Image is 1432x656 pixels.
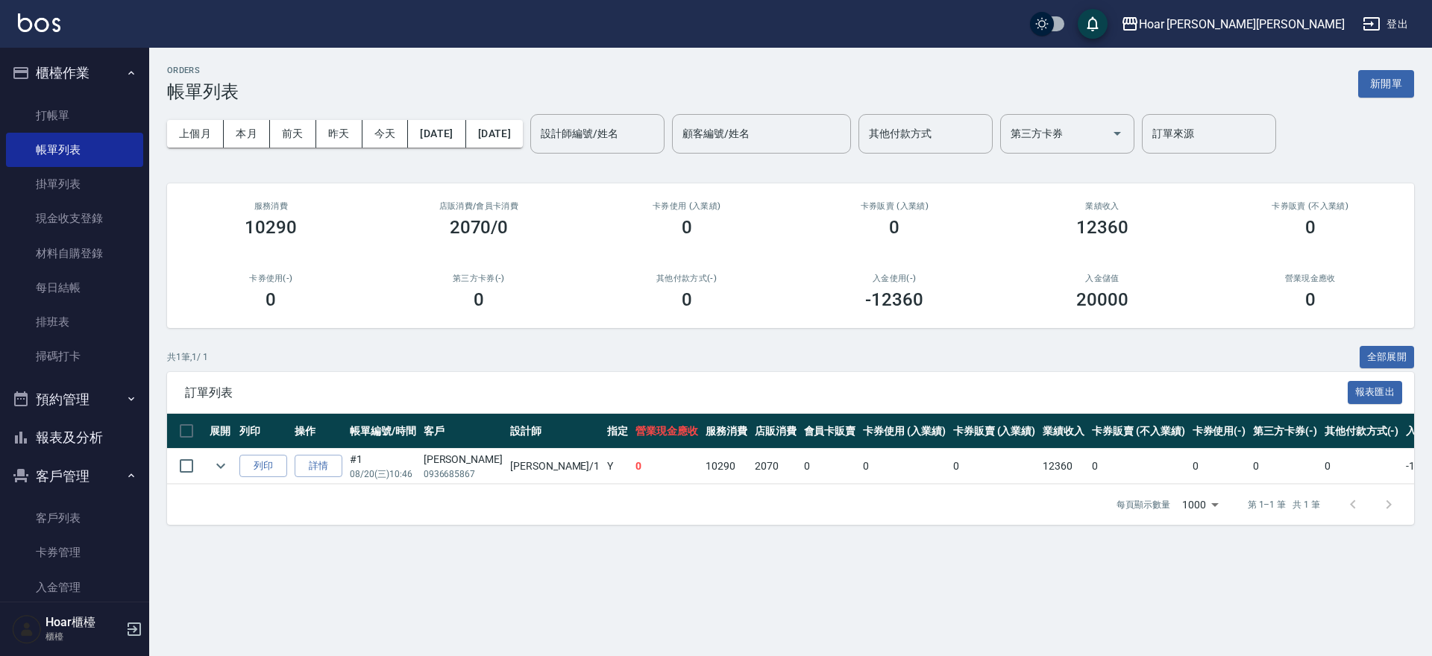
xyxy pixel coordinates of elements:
button: 全部展開 [1360,346,1415,369]
h2: 入金儲值 [1017,274,1189,283]
td: 10290 [702,449,751,484]
td: 12360 [1039,449,1088,484]
img: Person [12,614,42,644]
span: 訂單列表 [185,385,1348,400]
a: 掛單列表 [6,167,143,201]
a: 新開單 [1358,76,1414,90]
button: save [1078,9,1108,39]
h3: 10290 [245,217,297,238]
p: 第 1–1 筆 共 1 筆 [1248,498,1320,511]
th: 其他付款方式(-) [1321,414,1403,449]
td: #1 [346,449,420,484]
td: [PERSON_NAME] /1 [506,449,603,484]
a: 報表匯出 [1348,385,1403,399]
div: [PERSON_NAME] [424,452,503,467]
div: Hoar [PERSON_NAME][PERSON_NAME] [1139,15,1345,34]
p: 共 1 筆, 1 / 1 [167,350,208,364]
h3: 0 [1305,217,1316,238]
button: [DATE] [466,120,523,148]
p: 櫃檯 [45,630,122,643]
a: 現金收支登錄 [6,201,143,236]
button: 新開單 [1358,70,1414,98]
p: 每頁顯示數量 [1117,498,1170,511]
h3: 0 [474,289,484,310]
button: 列印 [239,455,287,478]
h3: 0 [1305,289,1316,310]
button: expand row [210,455,232,477]
td: 0 [1189,449,1250,484]
h2: 卡券使用 (入業績) [600,201,773,211]
h2: 卡券使用(-) [185,274,357,283]
h2: 營業現金應收 [1224,274,1396,283]
h3: 0 [682,217,692,238]
td: 0 [1321,449,1403,484]
h3: 20000 [1076,289,1128,310]
h3: 0 [266,289,276,310]
h2: 入金使用(-) [808,274,981,283]
td: 0 [800,449,860,484]
th: 卡券使用 (入業績) [859,414,949,449]
button: 前天 [270,120,316,148]
p: 0936685867 [424,467,503,481]
a: 材料自購登錄 [6,236,143,271]
th: 第三方卡券(-) [1249,414,1321,449]
td: 0 [859,449,949,484]
a: 卡券管理 [6,535,143,570]
th: 設計師 [506,414,603,449]
button: 櫃檯作業 [6,54,143,92]
h2: 其他付款方式(-) [600,274,773,283]
th: 卡券使用(-) [1189,414,1250,449]
th: 卡券販賣 (不入業績) [1088,414,1188,449]
a: 詳情 [295,455,342,478]
th: 操作 [291,414,346,449]
td: 0 [1249,449,1321,484]
th: 服務消費 [702,414,751,449]
h5: Hoar櫃檯 [45,615,122,630]
img: Logo [18,13,60,32]
a: 入金管理 [6,570,143,605]
th: 營業現金應收 [632,414,702,449]
th: 客戶 [420,414,506,449]
h2: 卡券販賣 (入業績) [808,201,981,211]
button: 昨天 [316,120,362,148]
h3: 帳單列表 [167,81,239,102]
button: 登出 [1357,10,1414,38]
button: [DATE] [408,120,465,148]
a: 排班表 [6,305,143,339]
h3: 12360 [1076,217,1128,238]
p: 08/20 (三) 10:46 [350,467,416,481]
h2: 店販消費 /會員卡消費 [393,201,565,211]
button: Hoar [PERSON_NAME][PERSON_NAME] [1115,9,1351,40]
th: 展開 [206,414,236,449]
div: 1000 [1176,485,1224,525]
button: 本月 [224,120,270,148]
a: 客戶列表 [6,501,143,535]
button: 報表匯出 [1348,381,1403,404]
button: 上個月 [167,120,224,148]
th: 卡券販賣 (入業績) [949,414,1040,449]
h3: -12360 [865,289,923,310]
a: 每日結帳 [6,271,143,305]
h3: 服務消費 [185,201,357,211]
a: 掃碼打卡 [6,339,143,373]
th: 業績收入 [1039,414,1088,449]
button: 報表及分析 [6,418,143,457]
td: 0 [632,449,702,484]
h2: 業績收入 [1017,201,1189,211]
h2: 卡券販賣 (不入業績) [1224,201,1396,211]
th: 列印 [236,414,291,449]
a: 打帳單 [6,98,143,133]
button: 今天 [362,120,409,148]
h2: 第三方卡券(-) [393,274,565,283]
th: 指定 [603,414,632,449]
button: 客戶管理 [6,457,143,496]
button: Open [1105,122,1129,145]
td: Y [603,449,632,484]
th: 店販消費 [751,414,800,449]
h3: 0 [682,289,692,310]
td: 0 [1088,449,1188,484]
h2: ORDERS [167,66,239,75]
h3: 0 [889,217,899,238]
th: 帳單編號/時間 [346,414,420,449]
th: 會員卡販賣 [800,414,860,449]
